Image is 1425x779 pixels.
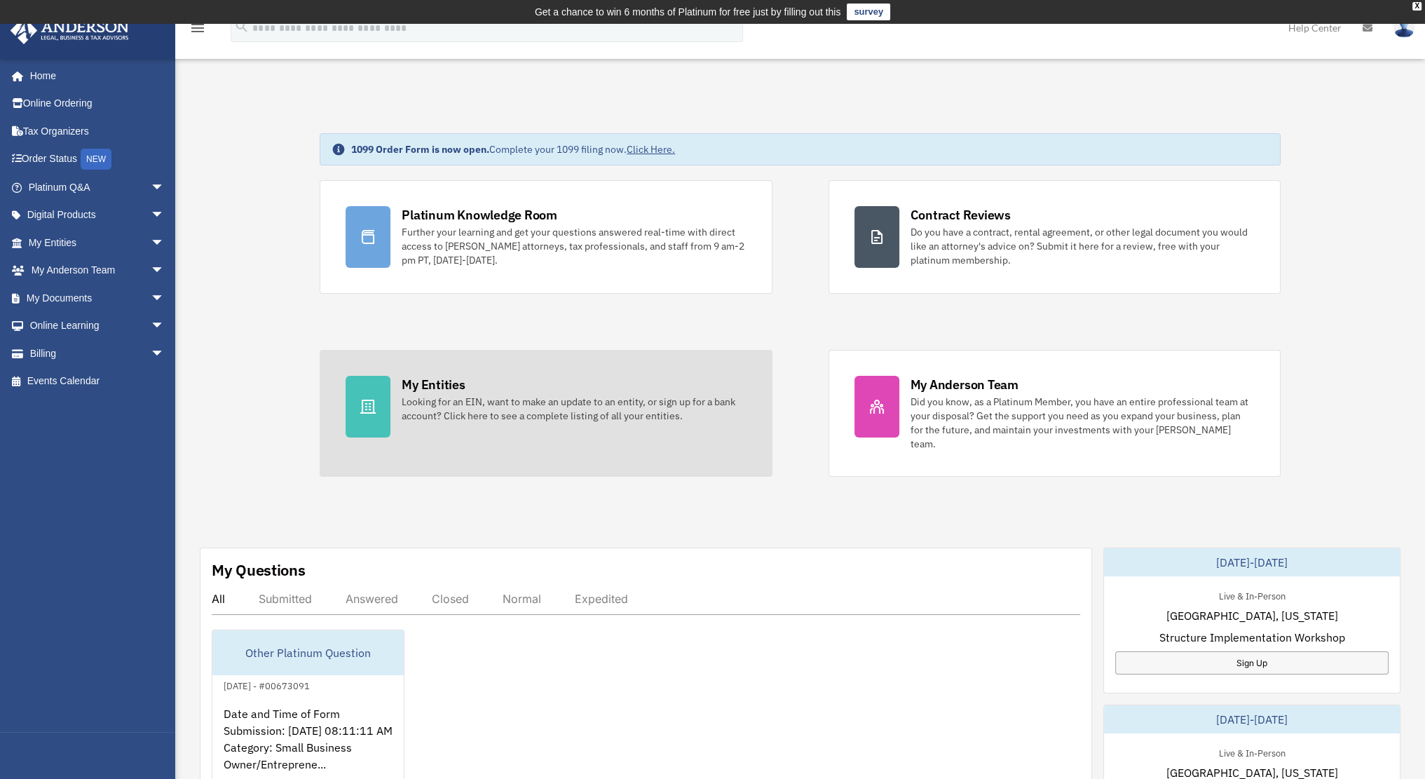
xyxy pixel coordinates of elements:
[259,592,312,606] div: Submitted
[320,350,772,477] a: My Entities Looking for an EIN, want to make an update to an entity, or sign up for a bank accoun...
[10,62,179,90] a: Home
[402,225,746,267] div: Further your learning and get your questions answered real-time with direct access to [PERSON_NAM...
[10,229,186,257] a: My Entitiesarrow_drop_down
[1115,651,1389,675] a: Sign Up
[535,4,841,20] div: Get a chance to win 6 months of Platinum for free just by filling out this
[212,560,306,581] div: My Questions
[151,229,179,257] span: arrow_drop_down
[402,376,465,393] div: My Entities
[911,395,1255,451] div: Did you know, as a Platinum Member, you have an entire professional team at your disposal? Get th...
[151,339,179,368] span: arrow_drop_down
[212,592,225,606] div: All
[234,19,250,34] i: search
[10,173,186,201] a: Platinum Q&Aarrow_drop_down
[432,592,469,606] div: Closed
[10,145,186,174] a: Order StatusNEW
[911,206,1011,224] div: Contract Reviews
[627,143,675,156] a: Click Here.
[847,4,890,20] a: survey
[1207,588,1296,602] div: Live & In-Person
[1159,629,1344,646] span: Structure Implementation Workshop
[151,312,179,341] span: arrow_drop_down
[402,206,557,224] div: Platinum Knowledge Room
[1207,745,1296,759] div: Live & In-Person
[10,367,186,395] a: Events Calendar
[829,350,1281,477] a: My Anderson Team Did you know, as a Platinum Member, you have an entire professional team at your...
[346,592,398,606] div: Answered
[1393,18,1414,38] img: User Pic
[189,20,206,36] i: menu
[1412,2,1421,11] div: close
[10,257,186,285] a: My Anderson Teamarrow_drop_down
[212,677,321,692] div: [DATE] - #00673091
[320,180,772,294] a: Platinum Knowledge Room Further your learning and get your questions answered real-time with dire...
[1104,705,1400,733] div: [DATE]-[DATE]
[402,395,746,423] div: Looking for an EIN, want to make an update to an entity, or sign up for a bank account? Click her...
[10,201,186,229] a: Digital Productsarrow_drop_down
[212,630,404,675] div: Other Platinum Question
[503,592,541,606] div: Normal
[10,284,186,312] a: My Documentsarrow_drop_down
[829,180,1281,294] a: Contract Reviews Do you have a contract, rental agreement, or other legal document you would like...
[151,173,179,202] span: arrow_drop_down
[151,257,179,285] span: arrow_drop_down
[151,284,179,313] span: arrow_drop_down
[151,201,179,230] span: arrow_drop_down
[1104,548,1400,576] div: [DATE]-[DATE]
[189,25,206,36] a: menu
[575,592,628,606] div: Expedited
[10,90,186,118] a: Online Ordering
[351,143,489,156] strong: 1099 Order Form is now open.
[1166,607,1337,624] span: [GEOGRAPHIC_DATA], [US_STATE]
[81,149,111,170] div: NEW
[351,142,675,156] div: Complete your 1099 filing now.
[911,225,1255,267] div: Do you have a contract, rental agreement, or other legal document you would like an attorney's ad...
[6,17,133,44] img: Anderson Advisors Platinum Portal
[911,376,1018,393] div: My Anderson Team
[10,339,186,367] a: Billingarrow_drop_down
[10,117,186,145] a: Tax Organizers
[10,312,186,340] a: Online Learningarrow_drop_down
